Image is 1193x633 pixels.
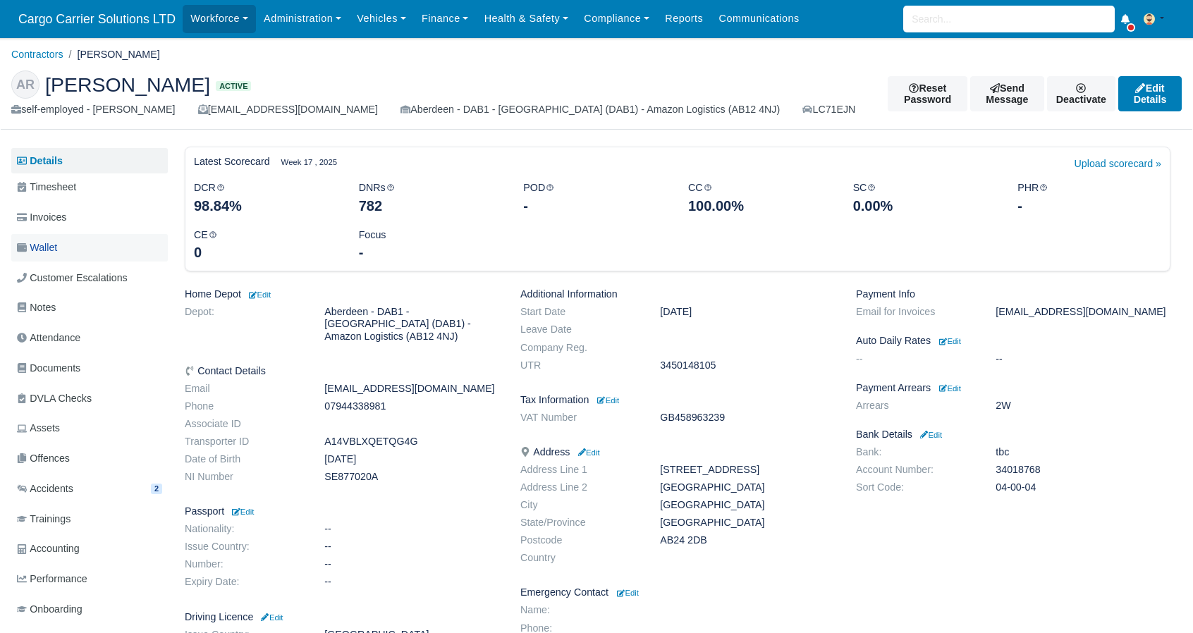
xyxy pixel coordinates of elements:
[970,76,1044,111] a: Send Message
[510,342,649,354] dt: Company Reg.
[194,156,270,168] h6: Latest Scorecard
[510,359,649,371] dt: UTR
[247,288,271,300] a: Edit
[17,511,71,527] span: Trainings
[657,5,711,32] a: Reports
[888,76,967,111] button: Reset Password
[194,196,338,216] div: 98.84%
[845,464,985,476] dt: Account Number:
[939,337,961,345] small: Edit
[216,81,251,92] span: Active
[230,508,254,516] small: Edit
[802,102,855,118] a: LC71EJN
[314,383,510,395] dd: [EMAIL_ADDRESS][DOMAIN_NAME]
[649,412,845,424] dd: GB458963239
[183,227,348,263] div: CE
[314,471,510,483] dd: SE877020A
[400,102,780,118] div: Aberdeen - DAB1 - [GEOGRAPHIC_DATA] (DAB1) - Amazon Logistics (AB12 4NJ)
[11,234,168,262] a: Wallet
[510,412,649,424] dt: VAT Number
[649,517,845,529] dd: [GEOGRAPHIC_DATA]
[510,464,649,476] dt: Address Line 1
[1118,76,1182,111] a: Edit Details
[359,242,503,262] div: -
[45,75,210,94] span: [PERSON_NAME]
[11,6,183,33] a: Cargo Carrier Solutions LTD
[11,264,168,292] a: Customer Escalations
[63,47,160,63] li: [PERSON_NAME]
[17,541,80,557] span: Accounting
[843,180,1008,216] div: SC
[649,359,845,371] dd: 3450148105
[174,436,314,448] dt: Transporter ID
[520,394,835,406] h6: Tax Information
[185,505,499,517] h6: Passport
[11,148,168,174] a: Details
[17,360,80,376] span: Documents
[510,517,649,529] dt: State/Province
[17,270,128,286] span: Customer Escalations
[256,5,349,32] a: Administration
[11,49,63,60] a: Contractors
[348,180,513,216] div: DNRs
[1007,180,1172,216] div: PHR
[11,475,168,503] a: Accidents 2
[853,196,997,216] div: 0.00%
[11,505,168,533] a: Trainings
[17,420,60,436] span: Assets
[414,5,477,32] a: Finance
[17,450,70,467] span: Offences
[985,481,1181,493] dd: 04-00-04
[11,565,168,593] a: Performance
[17,481,73,497] span: Accidents
[510,306,649,318] dt: Start Date
[151,484,162,494] span: 2
[174,400,314,412] dt: Phone
[174,453,314,465] dt: Date of Birth
[11,102,176,118] div: self-employed - [PERSON_NAME]
[649,464,845,476] dd: [STREET_ADDRESS]
[985,353,1181,365] dd: --
[1122,565,1193,633] iframe: Chat Widget
[510,552,649,564] dt: Country
[845,400,985,412] dt: Arrears
[17,601,82,617] span: Onboarding
[1047,76,1115,111] div: Deactivate
[856,429,1170,441] h6: Bank Details
[314,576,510,588] dd: --
[856,288,1170,300] h6: Payment Info
[688,196,832,216] div: 100.00%
[174,471,314,483] dt: NI Number
[649,534,845,546] dd: AB24 2DB
[11,385,168,412] a: DVLA Checks
[11,324,168,352] a: Attendance
[259,611,283,622] a: Edit
[845,446,985,458] dt: Bank:
[678,180,843,216] div: CC
[11,70,39,99] div: AR
[985,306,1181,318] dd: [EMAIL_ADDRESS][DOMAIN_NAME]
[11,294,168,321] a: Notes
[314,453,510,465] dd: [DATE]
[11,173,168,201] a: Timesheet
[1,59,1192,130] div: Andris Rubenis
[11,445,168,472] a: Offences
[314,400,510,412] dd: 07944338981
[936,382,961,393] a: Edit
[183,5,256,32] a: Workforce
[183,180,348,216] div: DCR
[185,288,499,300] h6: Home Depot
[845,481,985,493] dt: Sort Code:
[918,431,942,439] small: Edit
[510,534,649,546] dt: Postcode
[576,5,657,32] a: Compliance
[174,418,314,430] dt: Associate ID
[174,541,314,553] dt: Issue Country:
[11,204,168,231] a: Invoices
[230,505,254,517] a: Edit
[314,541,510,553] dd: --
[11,414,168,442] a: Assets
[11,355,168,382] a: Documents
[575,446,599,457] a: Edit
[936,335,961,346] a: Edit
